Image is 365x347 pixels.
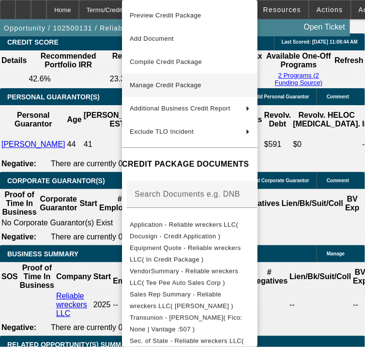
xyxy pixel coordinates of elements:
h4: CREDIT PACKAGE DOCUMENTS [122,158,258,170]
span: VendorSummary - Reliable wreckers LLC( Tee Pee Auto Sales Corp ) [130,268,238,286]
span: Add Document [130,35,174,42]
span: Sales Rep Summary - Reliable wreckers LLC( [PERSON_NAME] ) [130,291,233,310]
span: Preview Credit Package [130,12,201,19]
span: Manage Credit Package [130,81,201,89]
span: Exclude TLO Incident [130,128,194,135]
span: Transunion - [PERSON_NAME]( Fico: None | Vantage :507 ) [130,314,243,333]
button: Sales Rep Summary - Reliable wreckers LLC( Workman, Taylor ) [122,289,258,312]
span: Equipment Quote - Reliable wreckers LLC( In Credit Package ) [130,244,241,263]
button: Transunion - McConkey, Lawrence( Fico: None | Vantage :507 ) [122,312,258,335]
button: VendorSummary - Reliable wreckers LLC( Tee Pee Auto Sales Corp ) [122,266,258,289]
span: Compile Credit Package [130,58,202,65]
button: Application - Reliable wreckers LLC( Docusign - Credit Application ) [122,219,258,242]
span: Application - Reliable wreckers LLC( Docusign - Credit Application ) [130,221,238,240]
mat-label: Search Documents e.g. DNB [135,190,240,198]
button: Equipment Quote - Reliable wreckers LLC( In Credit Package ) [122,242,258,266]
span: Additional Business Credit Report [130,105,230,112]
